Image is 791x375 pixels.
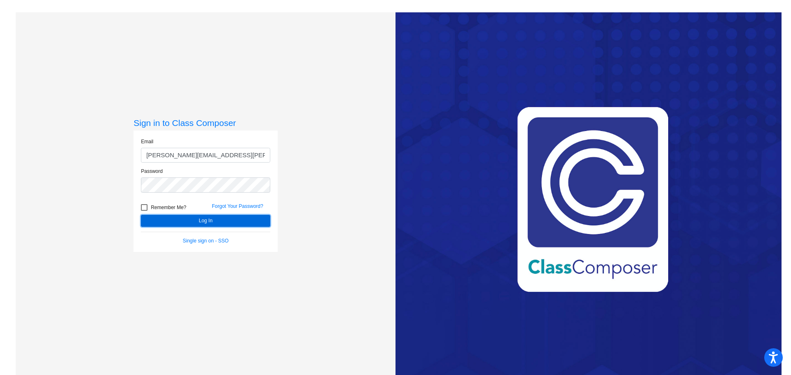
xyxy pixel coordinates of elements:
[141,215,270,227] button: Log In
[212,203,263,209] a: Forgot Your Password?
[141,138,153,145] label: Email
[183,238,229,244] a: Single sign on - SSO
[141,168,163,175] label: Password
[133,118,278,128] h3: Sign in to Class Composer
[151,203,186,212] span: Remember Me?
